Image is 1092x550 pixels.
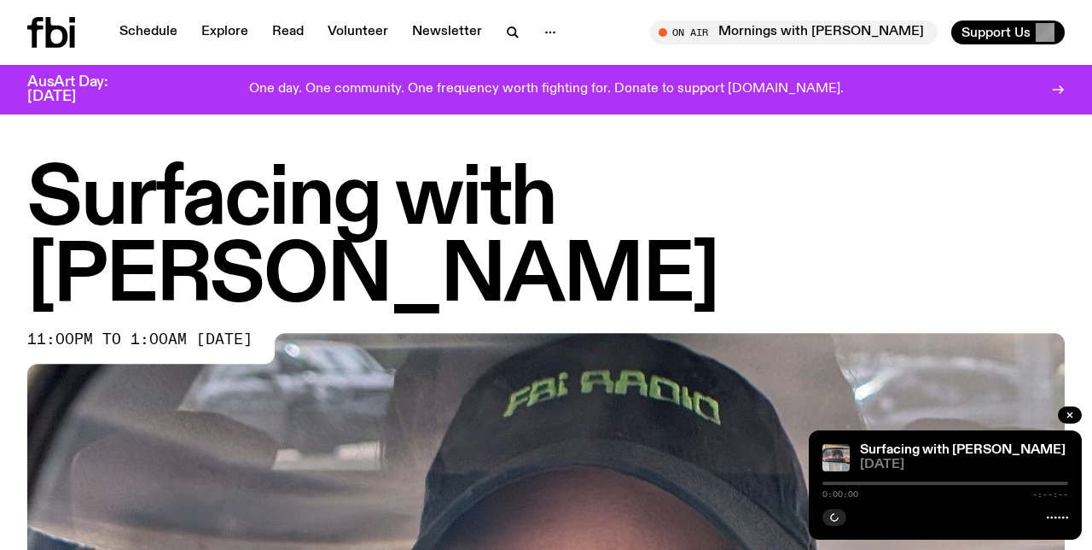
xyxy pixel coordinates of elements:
[822,490,858,499] span: 0:00:00
[951,20,1065,44] button: Support Us
[317,20,398,44] a: Volunteer
[249,82,844,97] p: One day. One community. One frequency worth fighting for. Donate to support [DOMAIN_NAME].
[961,25,1031,40] span: Support Us
[650,20,938,44] button: On AirMornings with [PERSON_NAME]
[860,443,1066,457] a: Surfacing with [PERSON_NAME]
[27,75,136,104] h3: AusArt Day: [DATE]
[1032,490,1068,499] span: -:--:--
[262,20,314,44] a: Read
[191,20,258,44] a: Explore
[27,162,1065,316] h1: Surfacing with [PERSON_NAME]
[27,333,253,347] span: 11:00pm to 1:00am [DATE]
[860,459,1068,471] span: [DATE]
[109,20,188,44] a: Schedule
[402,20,492,44] a: Newsletter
